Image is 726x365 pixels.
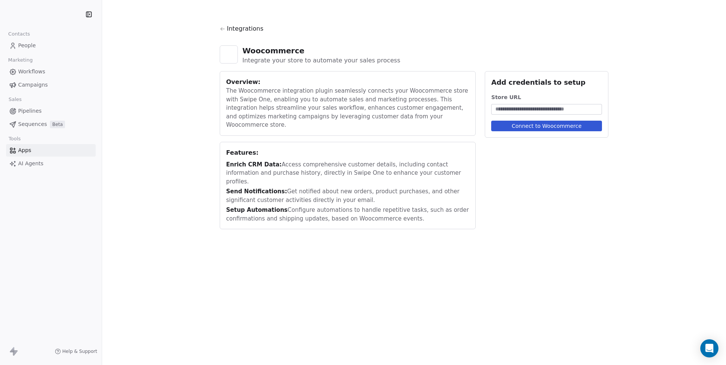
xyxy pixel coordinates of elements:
a: Workflows [6,65,96,78]
a: Integrations [220,24,608,39]
span: Setup Automations [226,207,288,213]
a: Campaigns [6,79,96,91]
span: Tools [5,133,24,144]
div: Access comprehensive customer details, including contact information and purchase history, direct... [226,160,469,186]
a: Apps [6,144,96,157]
span: Apps [18,146,31,154]
img: woocommerce.svg [223,49,234,60]
a: People [6,39,96,52]
div: Store URL [491,93,602,101]
a: SequencesBeta [6,118,96,130]
button: Connect to Woocommerce [491,121,602,131]
span: Beta [50,121,65,128]
div: Open Intercom Messenger [700,339,718,357]
div: Add credentials to setup [491,78,602,87]
div: Get notified about new orders, product purchases, and other significant customer activities direc... [226,187,469,204]
span: Sequences [18,120,47,128]
div: Configure automations to handle repetitive tasks, such as order confirmations and shipping update... [226,206,469,223]
span: Contacts [5,28,33,40]
div: Features: [226,148,469,157]
a: Pipelines [6,105,96,117]
div: The Woocommerce integration plugin seamlessly connects your Woocommerce store with Swipe One, ena... [226,87,469,129]
span: Help & Support [62,348,97,354]
span: AI Agents [18,160,43,168]
span: Pipelines [18,107,42,115]
span: Send Notifications: [226,188,287,195]
span: Enrich CRM Data: [226,161,282,168]
div: Overview: [226,78,469,87]
a: Help & Support [55,348,97,354]
span: Workflows [18,68,45,76]
span: Marketing [5,54,36,66]
span: Campaigns [18,81,48,89]
span: People [18,42,36,50]
a: AI Agents [6,157,96,170]
div: Woocommerce [242,45,400,56]
span: Sales [5,94,25,105]
div: Integrate your store to automate your sales process [242,56,400,65]
span: Integrations [227,24,264,33]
